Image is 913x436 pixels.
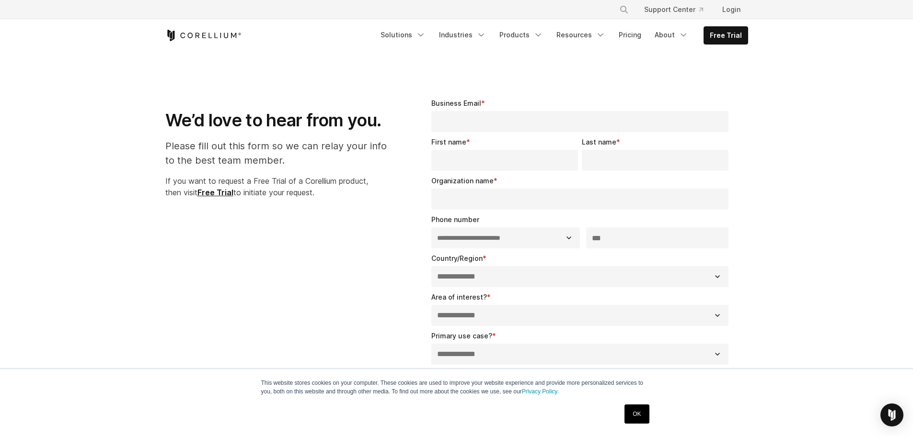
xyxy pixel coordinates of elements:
[715,1,748,18] a: Login
[624,404,649,424] a: OK
[375,26,748,45] div: Navigation Menu
[494,26,549,44] a: Products
[433,26,492,44] a: Industries
[431,99,481,107] span: Business Email
[551,26,611,44] a: Resources
[431,138,466,146] span: First name
[431,332,492,340] span: Primary use case?
[165,139,397,168] p: Please fill out this form so we can relay your info to the best team member.
[165,30,242,41] a: Corellium Home
[261,379,652,396] p: This website stores cookies on your computer. These cookies are used to improve your website expe...
[197,188,233,197] a: Free Trial
[431,177,494,185] span: Organization name
[880,403,903,426] div: Open Intercom Messenger
[613,26,647,44] a: Pricing
[522,388,559,395] a: Privacy Policy.
[608,1,748,18] div: Navigation Menu
[431,215,479,224] span: Phone number
[649,26,694,44] a: About
[636,1,711,18] a: Support Center
[165,110,397,131] h1: We’d love to hear from you.
[375,26,431,44] a: Solutions
[165,175,397,198] p: If you want to request a Free Trial of a Corellium product, then visit to initiate your request.
[582,138,616,146] span: Last name
[431,254,483,262] span: Country/Region
[615,1,633,18] button: Search
[431,293,487,301] span: Area of interest?
[704,27,748,44] a: Free Trial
